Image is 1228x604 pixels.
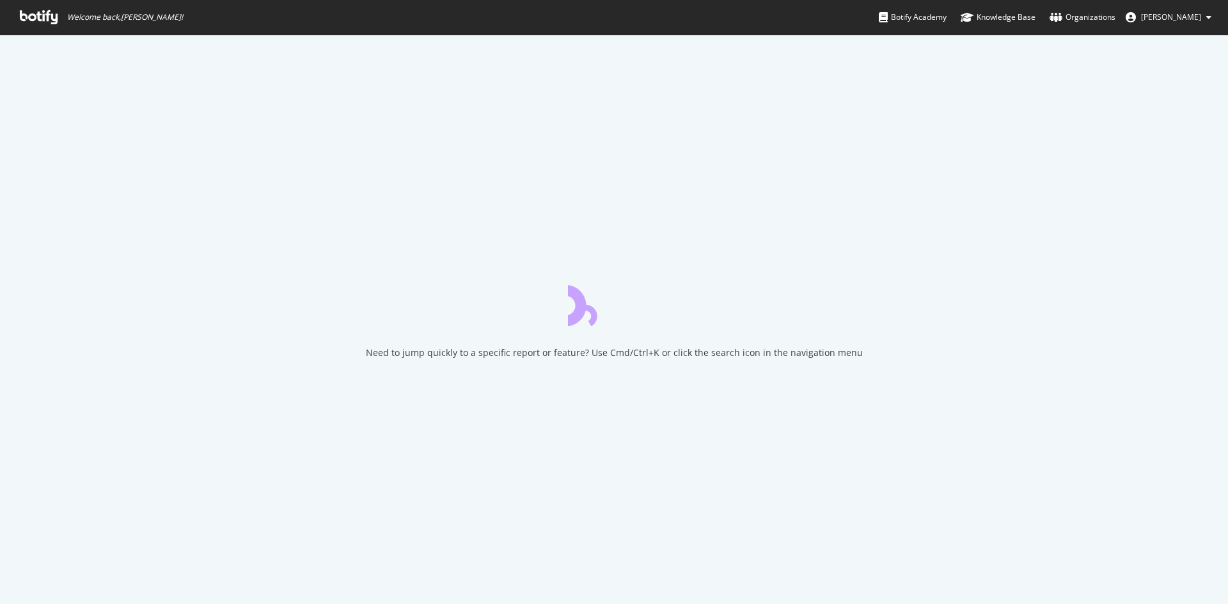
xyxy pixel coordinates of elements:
[1115,7,1222,27] button: [PERSON_NAME]
[1141,12,1201,22] span: Marta Plaza
[67,12,183,22] span: Welcome back, [PERSON_NAME] !
[879,11,947,24] div: Botify Academy
[366,346,863,359] div: Need to jump quickly to a specific report or feature? Use Cmd/Ctrl+K or click the search icon in ...
[1050,11,1115,24] div: Organizations
[568,280,660,326] div: animation
[961,11,1035,24] div: Knowledge Base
